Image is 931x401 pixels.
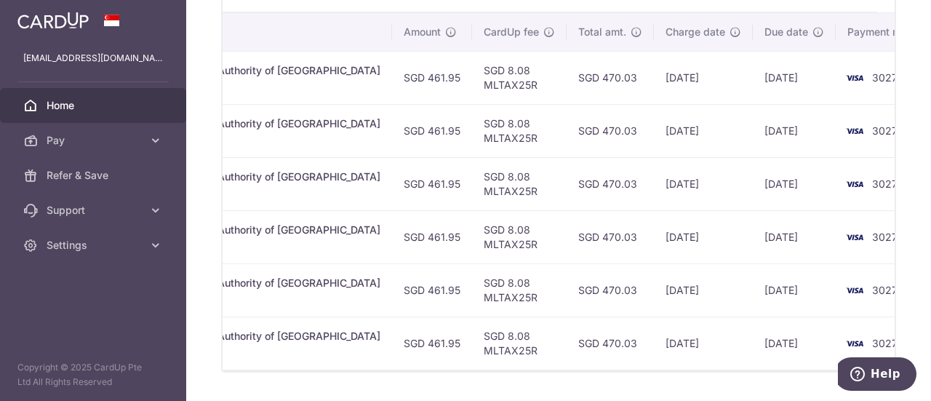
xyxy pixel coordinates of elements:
[753,317,836,370] td: [DATE]
[68,13,392,51] th: Payment details
[666,25,725,39] span: Charge date
[79,329,380,344] div: Income Tax. Inland Revenue Authority of [GEOGRAPHIC_DATA]
[840,122,869,140] img: Bank Card
[567,263,654,317] td: SGD 470.03
[840,175,869,193] img: Bank Card
[79,237,380,252] p: S7803140I
[840,282,869,299] img: Bank Card
[654,210,753,263] td: [DATE]
[654,263,753,317] td: [DATE]
[654,157,753,210] td: [DATE]
[472,157,567,210] td: SGD 8.08 MLTAX25R
[472,317,567,370] td: SGD 8.08 MLTAX25R
[840,69,869,87] img: Bank Card
[79,170,380,184] div: Income Tax. Inland Revenue Authority of [GEOGRAPHIC_DATA]
[79,276,380,290] div: Income Tax. Inland Revenue Authority of [GEOGRAPHIC_DATA]
[392,210,472,263] td: SGD 461.95
[872,337,898,349] span: 3027
[753,157,836,210] td: [DATE]
[654,317,753,370] td: [DATE]
[753,104,836,157] td: [DATE]
[79,344,380,358] p: S7803140I
[753,263,836,317] td: [DATE]
[47,98,143,113] span: Home
[840,229,869,246] img: Bank Card
[578,25,626,39] span: Total amt.
[79,223,380,237] div: Income Tax. Inland Revenue Authority of [GEOGRAPHIC_DATA]
[472,51,567,104] td: SGD 8.08 MLTAX25R
[753,51,836,104] td: [DATE]
[753,210,836,263] td: [DATE]
[567,157,654,210] td: SGD 470.03
[838,357,916,394] iframe: Opens a widget where you can find more information
[764,25,808,39] span: Due date
[79,63,380,78] div: Income Tax. Inland Revenue Authority of [GEOGRAPHIC_DATA]
[79,131,380,146] p: S7803140I
[654,51,753,104] td: [DATE]
[79,116,380,131] div: Income Tax. Inland Revenue Authority of [GEOGRAPHIC_DATA]
[47,133,143,148] span: Pay
[872,71,898,84] span: 3027
[872,178,898,190] span: 3027
[392,51,472,104] td: SGD 461.95
[47,203,143,218] span: Support
[392,104,472,157] td: SGD 461.95
[47,238,143,253] span: Settings
[872,284,898,296] span: 3027
[872,231,898,243] span: 3027
[404,25,441,39] span: Amount
[567,317,654,370] td: SGD 470.03
[23,51,163,65] p: [EMAIL_ADDRESS][DOMAIN_NAME]
[567,51,654,104] td: SGD 470.03
[484,25,539,39] span: CardUp fee
[47,168,143,183] span: Refer & Save
[567,104,654,157] td: SGD 470.03
[654,104,753,157] td: [DATE]
[472,210,567,263] td: SGD 8.08 MLTAX25R
[392,157,472,210] td: SGD 461.95
[79,78,380,92] p: S7803140I
[79,290,380,305] p: S7803140I
[872,124,898,137] span: 3027
[79,184,380,199] p: S7803140I
[392,317,472,370] td: SGD 461.95
[392,263,472,317] td: SGD 461.95
[567,210,654,263] td: SGD 470.03
[17,12,89,29] img: CardUp
[840,335,869,352] img: Bank Card
[472,104,567,157] td: SGD 8.08 MLTAX25R
[472,263,567,317] td: SGD 8.08 MLTAX25R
